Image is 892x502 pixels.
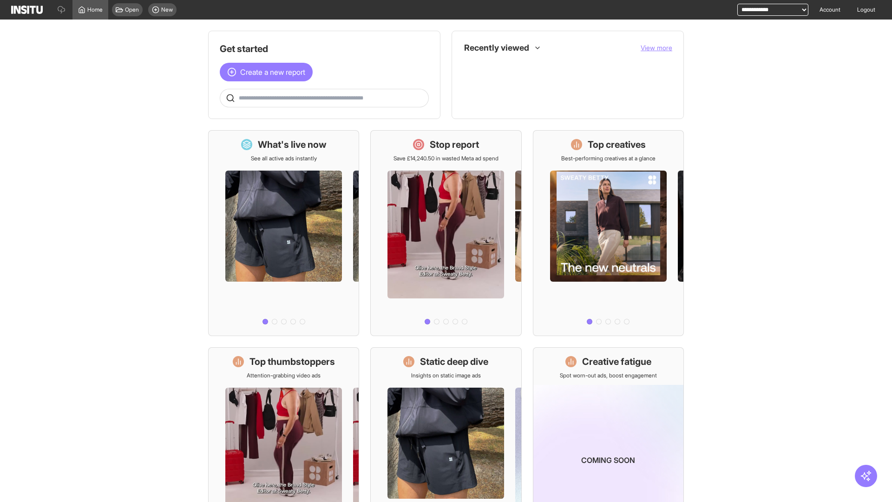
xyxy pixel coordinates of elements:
[561,155,656,162] p: Best-performing creatives at a glance
[11,6,43,14] img: Logo
[208,130,359,336] a: What's live nowSee all active ads instantly
[258,138,327,151] h1: What's live now
[161,6,173,13] span: New
[220,63,313,81] button: Create a new report
[588,138,646,151] h1: Top creatives
[220,42,429,55] h1: Get started
[247,372,321,379] p: Attention-grabbing video ads
[240,66,305,78] span: Create a new report
[251,155,317,162] p: See all active ads instantly
[641,43,672,53] button: View more
[125,6,139,13] span: Open
[87,6,103,13] span: Home
[394,155,498,162] p: Save £14,240.50 in wasted Meta ad spend
[420,355,488,368] h1: Static deep dive
[411,372,481,379] p: Insights on static image ads
[430,138,479,151] h1: Stop report
[533,130,684,336] a: Top creativesBest-performing creatives at a glance
[249,355,335,368] h1: Top thumbstoppers
[370,130,521,336] a: Stop reportSave £14,240.50 in wasted Meta ad spend
[641,44,672,52] span: View more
